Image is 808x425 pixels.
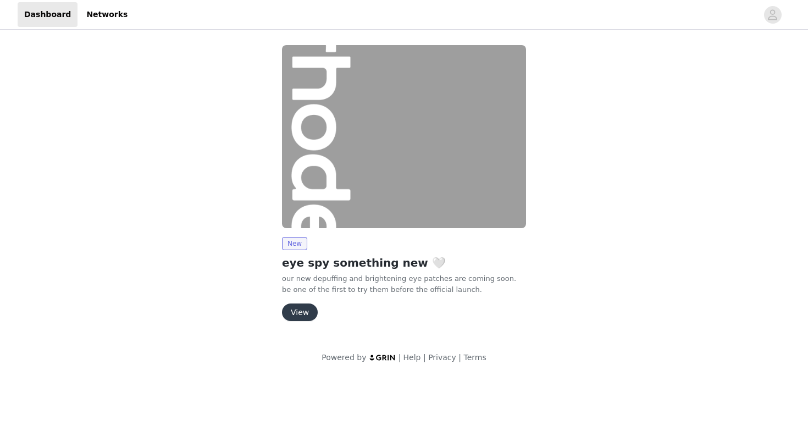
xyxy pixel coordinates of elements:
a: Help [403,353,421,362]
p: our new depuffing and brightening eye patches are coming soon. be one of the first to try them be... [282,273,526,295]
span: New [282,237,307,250]
h2: eye spy something new 🤍 [282,255,526,271]
a: Dashboard [18,2,78,27]
a: Terms [463,353,486,362]
span: | [423,353,426,362]
div: avatar [767,6,778,24]
span: | [458,353,461,362]
button: View [282,303,318,321]
a: View [282,308,318,317]
span: | [399,353,401,362]
span: Powered by [322,353,366,362]
img: rhode skin [282,45,526,228]
a: Privacy [428,353,456,362]
a: Networks [80,2,134,27]
img: logo [369,354,396,361]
